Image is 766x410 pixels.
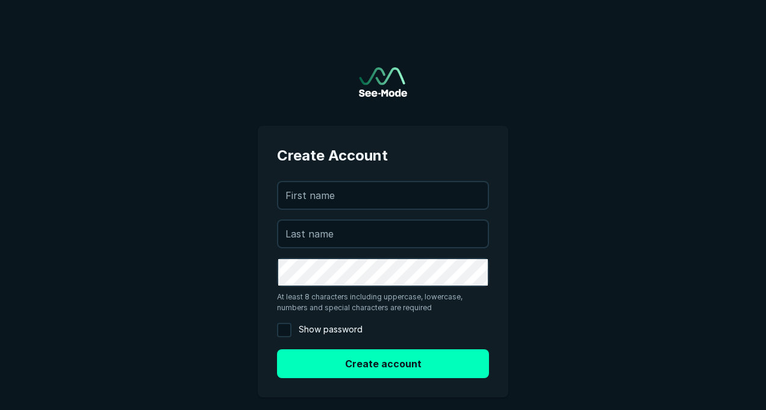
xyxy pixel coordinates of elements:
[277,292,489,313] span: At least 8 characters including uppercase, lowercase, numbers and special characters are required
[278,221,488,247] input: Last name
[359,67,407,97] img: See-Mode Logo
[278,182,488,209] input: First name
[277,349,489,378] button: Create account
[359,67,407,97] a: Go to sign in
[277,145,489,167] span: Create Account
[299,323,363,337] span: Show password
